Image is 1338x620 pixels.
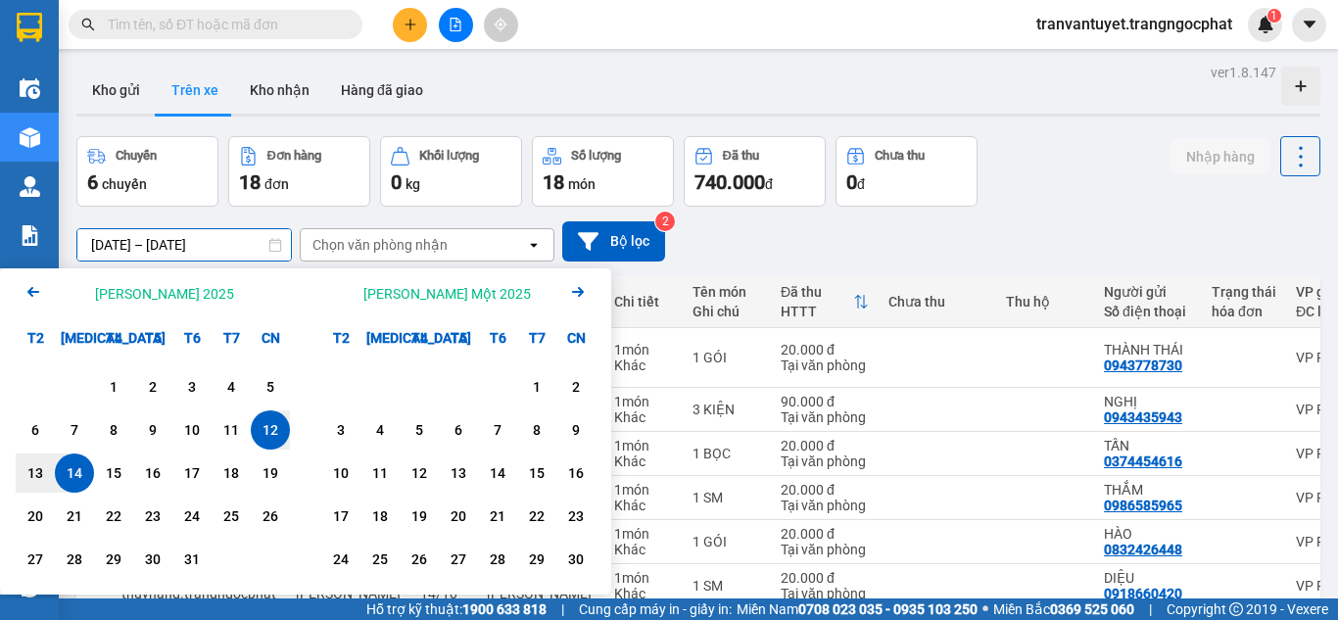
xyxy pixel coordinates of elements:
[445,504,472,528] div: 20
[87,170,98,194] span: 6
[393,8,427,42] button: plus
[1104,453,1182,469] div: 0374454616
[178,504,206,528] div: 24
[133,540,172,579] div: Choose Thứ Năm, tháng 10 30 2025. It's available.
[561,598,564,620] span: |
[239,170,261,194] span: 18
[517,540,556,579] div: Choose Thứ Bảy, tháng 11 29 2025. It's available.
[251,453,290,493] div: Choose Chủ Nhật, tháng 10 19 2025. It's available.
[1104,438,1192,453] div: TẤN
[16,318,55,358] div: T2
[321,318,360,358] div: T2
[494,18,507,31] span: aim
[655,212,675,231] sup: 2
[400,318,439,358] div: T4
[439,318,478,358] div: T5
[20,176,40,197] img: warehouse-icon
[217,504,245,528] div: 25
[1292,8,1326,42] button: caret-down
[133,453,172,493] div: Choose Thứ Năm, tháng 10 16 2025. It's available.
[406,418,433,442] div: 5
[267,149,321,163] div: Đơn hàng
[327,461,355,485] div: 10
[366,461,394,485] div: 11
[614,394,673,409] div: 1 món
[1104,482,1192,498] div: THẮM
[366,598,547,620] span: Hỗ trợ kỹ thuật:
[1104,358,1182,373] div: 0943778730
[172,318,212,358] div: T6
[55,410,94,450] div: Choose Thứ Ba, tháng 10 7 2025. It's available.
[400,453,439,493] div: Choose Thứ Tư, tháng 11 12 2025. It's available.
[1229,602,1243,616] span: copyright
[406,176,420,192] span: kg
[478,497,517,536] div: Choose Thứ Sáu, tháng 11 21 2025. It's available.
[614,409,673,425] div: Khác
[875,149,925,163] div: Chưa thu
[251,318,290,358] div: CN
[366,418,394,442] div: 4
[836,136,978,207] button: Chưa thu0đ
[100,504,127,528] div: 22
[439,497,478,536] div: Choose Thứ Năm, tháng 11 20 2025. It's available.
[400,497,439,536] div: Choose Thứ Tư, tháng 11 19 2025. It's available.
[1212,284,1276,300] div: Trạng thái
[517,367,556,406] div: Choose Thứ Bảy, tháng 11 1 2025. It's available.
[781,570,869,586] div: 20.000 đ
[781,304,853,319] div: HTTT
[400,410,439,450] div: Choose Thứ Tư, tháng 11 5 2025. It's available.
[484,548,511,571] div: 28
[781,394,869,409] div: 90.000 đ
[1267,9,1281,23] sup: 1
[445,418,472,442] div: 6
[614,453,673,469] div: Khác
[517,497,556,536] div: Choose Thứ Bảy, tháng 11 22 2025. It's available.
[562,461,590,485] div: 16
[523,461,550,485] div: 15
[327,504,355,528] div: 17
[172,453,212,493] div: Choose Thứ Sáu, tháng 10 17 2025. It's available.
[257,375,284,399] div: 5
[22,504,49,528] div: 20
[781,542,869,557] div: Tại văn phòng
[478,540,517,579] div: Choose Thứ Sáu, tháng 11 28 2025. It's available.
[178,418,206,442] div: 10
[321,453,360,493] div: Choose Thứ Hai, tháng 11 10 2025. It's available.
[172,410,212,450] div: Choose Thứ Sáu, tháng 10 10 2025. It's available.
[17,13,42,42] img: logo-vxr
[439,540,478,579] div: Choose Thứ Năm, tháng 11 27 2025. It's available.
[1211,62,1276,83] div: ver 1.8.147
[94,453,133,493] div: Choose Thứ Tư, tháng 10 15 2025. It's available.
[400,540,439,579] div: Choose Thứ Tư, tháng 11 26 2025. It's available.
[771,276,879,328] th: Toggle SortBy
[571,149,621,163] div: Số lượng
[212,410,251,450] div: Choose Thứ Bảy, tháng 10 11 2025. It's available.
[139,461,167,485] div: 16
[94,497,133,536] div: Choose Thứ Tư, tháng 10 22 2025. It's available.
[133,318,172,358] div: T5
[781,358,869,373] div: Tại văn phòng
[20,127,40,148] img: warehouse-icon
[257,461,284,485] div: 19
[380,136,522,207] button: Khối lượng0kg
[55,453,94,493] div: Selected end date. Thứ Ba, tháng 10 14 2025. It's available.
[781,498,869,513] div: Tại văn phòng
[484,504,511,528] div: 21
[1281,67,1320,106] div: Tạo kho hàng mới
[212,367,251,406] div: Choose Thứ Bảy, tháng 10 4 2025. It's available.
[684,136,826,207] button: Đã thu740.000đ
[579,598,732,620] span: Cung cấp máy in - giấy in:
[321,497,360,536] div: Choose Thứ Hai, tháng 11 17 2025. It's available.
[517,318,556,358] div: T7
[100,548,127,571] div: 29
[22,548,49,571] div: 27
[264,176,289,192] span: đơn
[445,461,472,485] div: 13
[22,418,49,442] div: 6
[327,548,355,571] div: 24
[108,14,339,35] input: Tìm tên, số ĐT hoặc mã đơn
[888,294,986,310] div: Chưa thu
[439,8,473,42] button: file-add
[614,482,673,498] div: 1 món
[139,504,167,528] div: 23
